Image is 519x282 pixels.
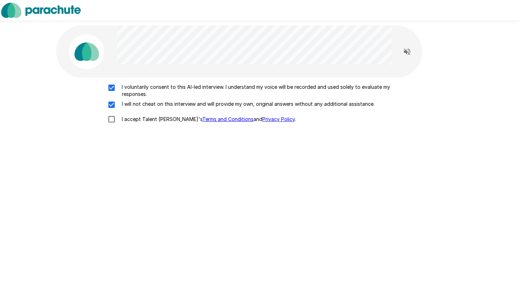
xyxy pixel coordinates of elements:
[262,116,295,122] a: Privacy Policy
[119,116,296,123] p: I accept Talent [PERSON_NAME]'s and .
[400,45,414,59] button: Read questions aloud
[69,34,104,69] img: parachute_avatar.png
[119,84,415,98] p: I voluntarily consent to this AI-led interview. I understand my voice will be recorded and used s...
[119,100,375,108] p: I will not cheat on this interview and will provide my own, original answers without any addition...
[202,116,253,122] a: Terms and Conditions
